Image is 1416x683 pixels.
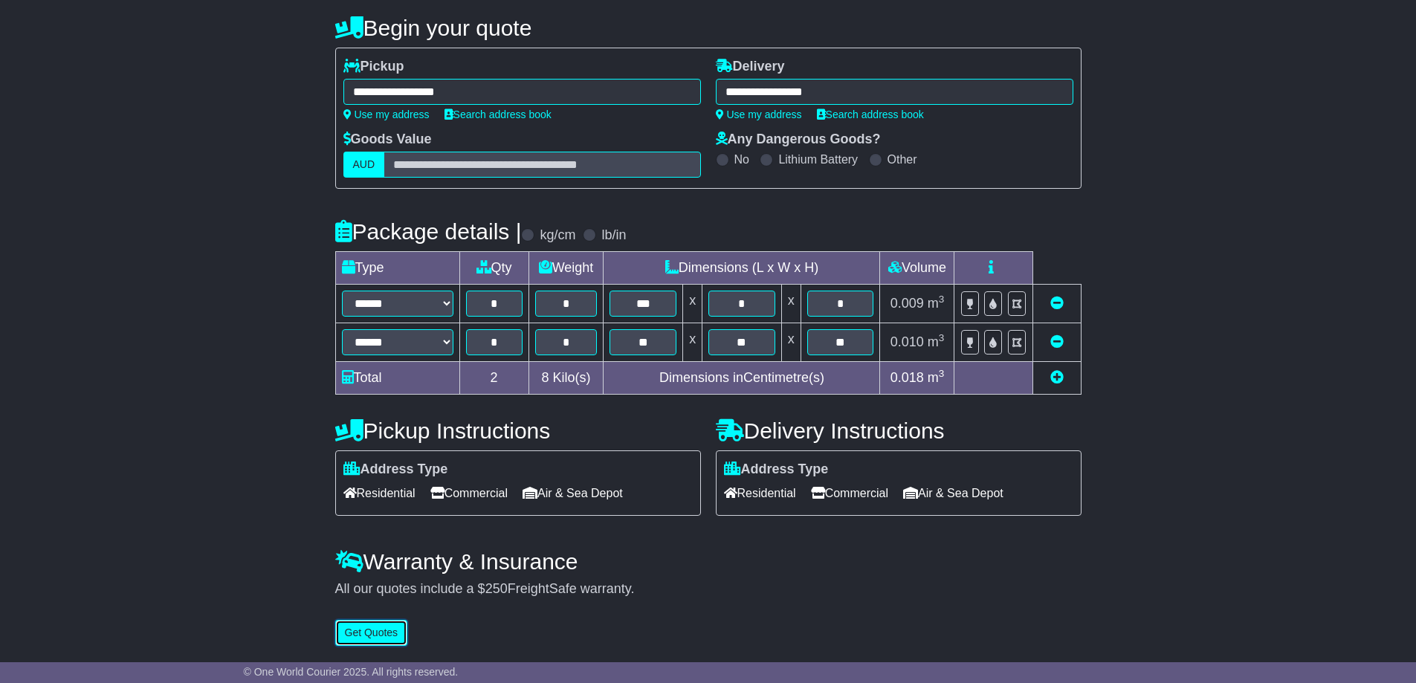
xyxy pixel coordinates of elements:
[939,332,945,343] sup: 3
[1050,334,1064,349] a: Remove this item
[880,252,954,285] td: Volume
[244,666,459,678] span: © One World Courier 2025. All rights reserved.
[734,152,749,166] label: No
[811,482,888,505] span: Commercial
[335,549,1082,574] h4: Warranty & Insurance
[343,109,430,120] a: Use my address
[1050,370,1064,385] a: Add new item
[716,59,785,75] label: Delivery
[343,152,385,178] label: AUD
[716,418,1082,443] h4: Delivery Instructions
[335,418,701,443] h4: Pickup Instructions
[724,482,796,505] span: Residential
[335,219,522,244] h4: Package details |
[1050,296,1064,311] a: Remove this item
[528,362,604,395] td: Kilo(s)
[928,296,945,311] span: m
[716,109,802,120] a: Use my address
[343,132,432,148] label: Goods Value
[523,482,623,505] span: Air & Sea Depot
[459,362,528,395] td: 2
[890,370,924,385] span: 0.018
[716,132,881,148] label: Any Dangerous Goods?
[939,294,945,305] sup: 3
[343,59,404,75] label: Pickup
[903,482,1003,505] span: Air & Sea Depot
[601,227,626,244] label: lb/in
[459,252,528,285] td: Qty
[343,482,416,505] span: Residential
[724,462,829,478] label: Address Type
[604,252,880,285] td: Dimensions (L x W x H)
[541,370,549,385] span: 8
[430,482,508,505] span: Commercial
[335,362,459,395] td: Total
[335,581,1082,598] div: All our quotes include a $ FreightSafe warranty.
[928,370,945,385] span: m
[528,252,604,285] td: Weight
[781,323,801,362] td: x
[778,152,858,166] label: Lithium Battery
[335,620,408,646] button: Get Quotes
[781,285,801,323] td: x
[604,362,880,395] td: Dimensions in Centimetre(s)
[335,16,1082,40] h4: Begin your quote
[888,152,917,166] label: Other
[817,109,924,120] a: Search address book
[890,296,924,311] span: 0.009
[485,581,508,596] span: 250
[444,109,552,120] a: Search address book
[683,323,702,362] td: x
[683,285,702,323] td: x
[343,462,448,478] label: Address Type
[928,334,945,349] span: m
[939,368,945,379] sup: 3
[335,252,459,285] td: Type
[890,334,924,349] span: 0.010
[540,227,575,244] label: kg/cm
